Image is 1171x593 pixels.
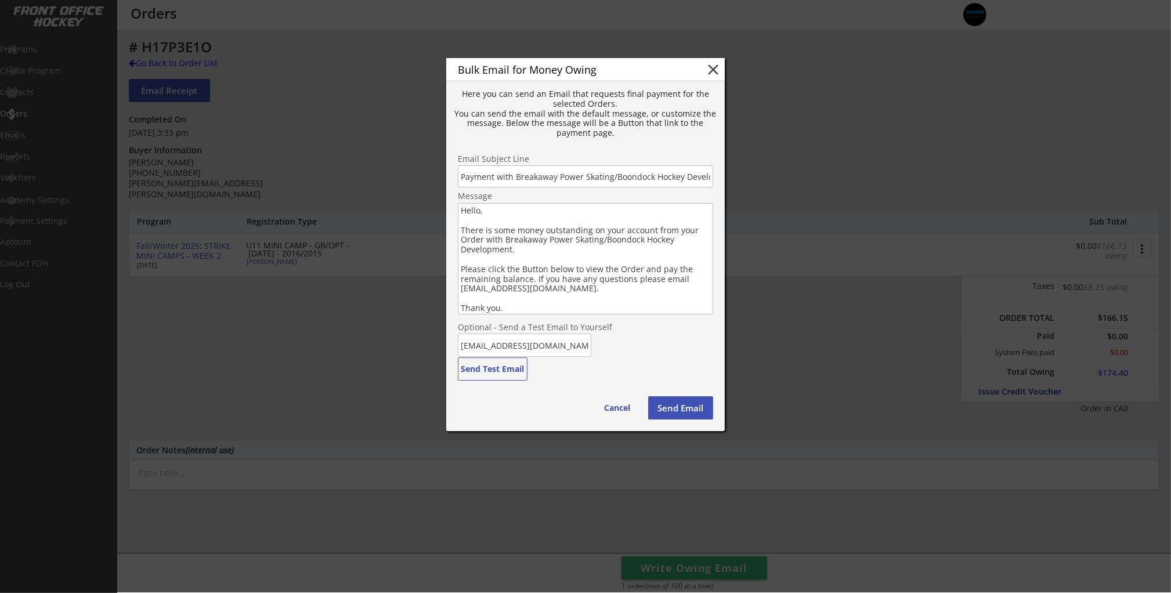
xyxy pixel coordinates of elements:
div: Bulk Email for Money Owing [458,64,686,75]
div: Optional - Send a Test Email to Yourself [458,323,713,331]
div: Message [458,192,713,200]
button: close [704,61,722,78]
button: Send Email [648,396,713,420]
div: Email Subject Line [458,155,713,163]
input: Email address [458,334,591,357]
button: Cancel [592,396,642,420]
div: Here you can send an Email that requests final payment for the selected Orders. You can send the ... [453,89,718,138]
button: Send Test Email [458,357,527,381]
